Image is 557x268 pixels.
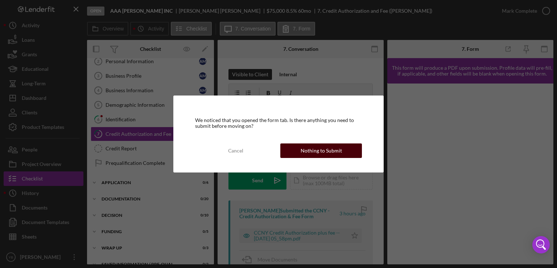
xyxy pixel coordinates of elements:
div: Open Intercom Messenger [532,236,550,253]
div: Nothing to Submit [301,143,342,158]
div: We noticed that you opened the form tab. Is there anything you need to submit before moving on? [195,117,362,129]
button: Cancel [195,143,277,158]
div: Cancel [228,143,243,158]
button: Nothing to Submit [280,143,362,158]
